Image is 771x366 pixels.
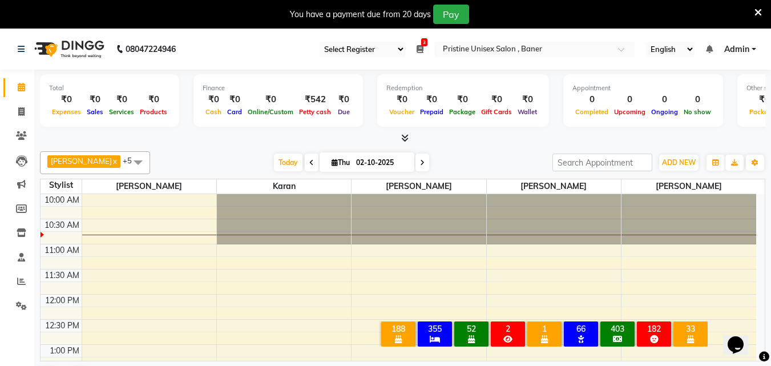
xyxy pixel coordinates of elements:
[123,156,140,165] span: +5
[84,93,106,106] div: ₹0
[112,156,117,166] a: x
[572,83,714,93] div: Appointment
[659,155,699,171] button: ADD NEW
[106,93,137,106] div: ₹0
[126,33,176,65] b: 08047224946
[296,93,334,106] div: ₹542
[457,324,486,334] div: 52
[493,324,523,334] div: 2
[639,324,669,334] div: 182
[417,44,423,54] a: 3
[82,179,216,194] span: [PERSON_NAME]
[478,108,515,116] span: Gift Cards
[603,324,632,334] div: 403
[724,43,749,55] span: Admin
[334,93,354,106] div: ₹0
[386,83,540,93] div: Redemption
[681,93,714,106] div: 0
[296,108,334,116] span: Petty cash
[41,179,82,191] div: Stylist
[386,108,417,116] span: Voucher
[137,93,170,106] div: ₹0
[611,108,648,116] span: Upcoming
[203,83,354,93] div: Finance
[421,38,427,46] span: 3
[566,324,596,334] div: 66
[572,93,611,106] div: 0
[137,108,170,116] span: Products
[353,154,410,171] input: 2025-10-02
[203,93,224,106] div: ₹0
[681,108,714,116] span: No show
[515,93,540,106] div: ₹0
[49,108,84,116] span: Expenses
[530,324,559,334] div: 1
[203,108,224,116] span: Cash
[417,93,446,106] div: ₹0
[29,33,107,65] img: logo
[433,5,469,24] button: Pay
[446,108,478,116] span: Package
[43,320,82,332] div: 12:30 PM
[446,93,478,106] div: ₹0
[352,179,486,194] span: [PERSON_NAME]
[676,324,705,334] div: 33
[106,108,137,116] span: Services
[217,179,351,194] span: Karan
[47,345,82,357] div: 1:00 PM
[572,108,611,116] span: Completed
[487,179,621,194] span: [PERSON_NAME]
[43,295,82,307] div: 12:00 PM
[274,154,302,171] span: Today
[662,158,696,167] span: ADD NEW
[224,108,245,116] span: Card
[245,108,296,116] span: Online/Custom
[329,158,353,167] span: Thu
[648,93,681,106] div: 0
[290,9,431,21] div: You have a payment due from 20 days
[42,270,82,281] div: 11:30 AM
[49,93,84,106] div: ₹0
[84,108,106,116] span: Sales
[552,154,652,171] input: Search Appointment
[384,324,413,334] div: 188
[245,93,296,106] div: ₹0
[611,93,648,106] div: 0
[224,93,245,106] div: ₹0
[723,320,760,355] iframe: chat widget
[386,93,417,106] div: ₹0
[49,83,170,93] div: Total
[42,194,82,206] div: 10:00 AM
[335,108,353,116] span: Due
[621,179,756,194] span: [PERSON_NAME]
[417,108,446,116] span: Prepaid
[42,219,82,231] div: 10:30 AM
[420,324,450,334] div: 355
[51,156,112,166] span: [PERSON_NAME]
[478,93,515,106] div: ₹0
[648,108,681,116] span: Ongoing
[42,244,82,256] div: 11:00 AM
[515,108,540,116] span: Wallet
